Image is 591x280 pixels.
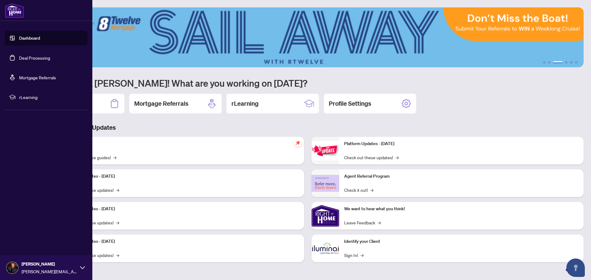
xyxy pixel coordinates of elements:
[329,99,371,108] h2: Profile Settings
[32,77,584,89] h1: Welcome back [PERSON_NAME]! What are you working on [DATE]?
[548,61,550,64] button: 2
[65,173,299,180] p: Platform Updates - [DATE]
[116,219,119,226] span: →
[32,123,584,132] h3: Brokerage & Industry Updates
[575,61,577,64] button: 6
[312,202,339,230] img: We want to hear what you think!
[116,187,119,193] span: →
[344,140,579,147] p: Platform Updates - [DATE]
[344,154,399,161] a: Check out these updates!→
[344,206,579,212] p: We want to hear what you think!
[19,35,40,41] a: Dashboard
[344,238,579,245] p: Identify your Client
[566,258,585,277] button: Open asap
[22,268,77,275] span: [PERSON_NAME][EMAIL_ADDRESS][DOMAIN_NAME]
[65,140,299,147] p: Self-Help
[344,252,364,258] a: Sign In!→
[312,141,339,160] img: Platform Updates - June 23, 2025
[65,206,299,212] p: Platform Updates - [DATE]
[543,61,545,64] button: 1
[116,252,119,258] span: →
[6,262,18,274] img: Profile Icon
[396,154,399,161] span: →
[19,94,83,101] span: rLearning
[344,187,373,193] a: Check it out!→
[360,252,364,258] span: →
[294,139,302,147] span: pushpin
[565,61,568,64] button: 4
[378,219,381,226] span: →
[22,261,77,267] span: [PERSON_NAME]
[5,3,24,18] img: logo
[312,175,339,192] img: Agent Referral Program
[65,238,299,245] p: Platform Updates - [DATE]
[113,154,116,161] span: →
[570,61,573,64] button: 5
[370,187,373,193] span: →
[32,7,584,67] img: Slide 2
[344,173,579,180] p: Agent Referral Program
[231,99,259,108] h2: rLearning
[312,235,339,262] img: Identify your Client
[134,99,188,108] h2: Mortgage Referrals
[19,55,50,61] a: Deal Processing
[19,75,56,80] a: Mortgage Referrals
[553,61,563,64] button: 3
[344,219,381,226] a: Leave Feedback→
